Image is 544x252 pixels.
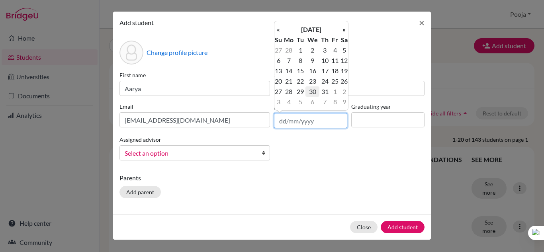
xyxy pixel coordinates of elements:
td: 15 [295,66,305,76]
td: 18 [330,66,340,76]
label: Surname [274,71,425,79]
td: 14 [282,66,295,76]
td: 12 [340,55,348,66]
td: 23 [305,76,319,86]
td: 31 [319,86,330,97]
td: 17 [319,66,330,76]
td: 24 [319,76,330,86]
td: 5 [295,97,305,107]
td: 6 [274,55,282,66]
td: 30 [305,86,319,97]
button: Close [413,12,431,34]
th: Tu [295,35,305,45]
td: 20 [274,76,282,86]
td: 5 [340,45,348,55]
button: Add student [381,221,425,233]
span: Add student [119,19,154,26]
button: Close [350,221,378,233]
td: 27 [274,45,282,55]
th: Sa [340,35,348,45]
td: 8 [295,55,305,66]
td: 1 [330,86,340,97]
td: 22 [295,76,305,86]
button: Add parent [119,186,161,198]
td: 27 [274,86,282,97]
td: 7 [282,55,295,66]
input: dd/mm/yyyy [274,113,347,128]
label: Graduating year [351,102,425,111]
td: 28 [282,45,295,55]
td: 4 [282,97,295,107]
th: [DATE] [282,24,340,35]
td: 9 [340,97,348,107]
th: Th [319,35,330,45]
th: Fr [330,35,340,45]
td: 7 [319,97,330,107]
td: 8 [330,97,340,107]
div: Profile picture [119,41,143,64]
td: 4 [330,45,340,55]
th: Mo [282,35,295,45]
label: First name [119,71,270,79]
td: 19 [340,66,348,76]
td: 3 [274,97,282,107]
td: 9 [305,55,319,66]
td: 25 [330,76,340,86]
td: 2 [305,45,319,55]
p: Parents [119,173,425,183]
td: 21 [282,76,295,86]
td: 11 [330,55,340,66]
td: 28 [282,86,295,97]
label: Assigned advisor [119,135,161,144]
th: » [340,24,348,35]
td: 10 [319,55,330,66]
td: 16 [305,66,319,76]
th: We [305,35,319,45]
td: 26 [340,76,348,86]
td: 3 [319,45,330,55]
th: Su [274,35,282,45]
td: 2 [340,86,348,97]
span: Select an option [125,148,254,158]
td: 1 [295,45,305,55]
td: 29 [295,86,305,97]
label: Email [119,102,270,111]
td: 6 [305,97,319,107]
th: « [274,24,282,35]
span: × [419,17,425,28]
td: 13 [274,66,282,76]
